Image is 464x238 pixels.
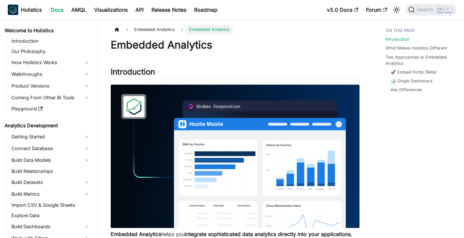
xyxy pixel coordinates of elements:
[391,78,432,84] a: 📊 Single Dashboard
[9,81,92,91] a: Product Versions
[3,26,92,35] a: Welcome to Holistics
[9,155,92,165] a: Build Data Models
[9,104,92,113] a: Playground
[391,87,422,93] a: Key Differences
[90,5,132,15] a: Visualizations
[111,38,359,51] h1: Embedded Analytics
[148,5,190,15] a: Release Notes
[386,36,410,42] a: Introduction
[111,25,123,34] a: Home page
[323,5,362,15] a: v3.0 Docs
[111,25,359,34] nav: Breadcrumbs
[391,5,402,15] button: Switch between dark and light mode (currently light mode)
[9,167,92,176] a: Build Relationships
[9,69,92,79] a: Walkthroughs
[190,5,221,15] a: Roadmap
[9,92,92,103] a: Coming From Other BI Tools
[47,5,67,15] a: Docs
[111,67,359,79] h2: Introduction
[9,132,92,142] a: Getting Started
[186,25,233,34] span: Embedded Analytics
[9,201,92,210] a: Import CSV & Google Sheets
[21,6,42,14] b: Holistics
[445,7,452,12] kbd: K
[9,189,92,199] a: Build Metrics
[9,221,92,232] a: Build Dashboards
[8,5,42,15] a: HolisticsHolistics
[9,177,92,188] a: Build Datasets
[67,5,90,15] a: AMQL
[386,54,454,66] a: Two Approaches to Embedded Analytics
[131,25,178,34] span: Embedded Analytics
[3,121,92,130] a: Analytics Development
[185,231,351,237] strong: integrate sophisticated data analytics directly into your applications
[8,5,18,15] img: Holistics
[132,5,148,15] a: API
[9,143,92,154] a: Connect Database
[362,5,391,15] a: Forum
[386,45,447,51] a: What Makes Holistics Different
[9,36,92,46] a: Introduction
[9,47,92,56] a: Our Philosophy
[415,7,437,13] span: Search
[391,69,437,75] a: 🚀 Embed Portal (Beta)
[9,57,92,68] a: How Holistics Works
[406,4,456,16] button: Search (Ctrl+K)
[9,211,92,220] a: Explore Data
[111,85,359,228] img: Embedded Dashboard
[111,231,161,237] strong: Embedded Analytics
